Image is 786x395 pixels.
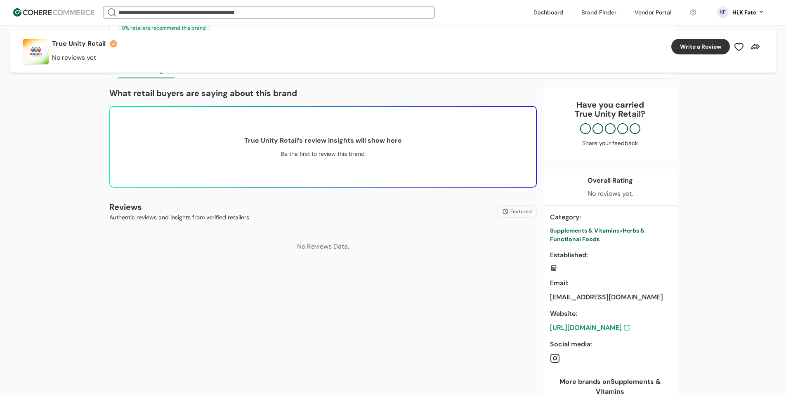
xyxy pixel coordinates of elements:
div: Email : [550,278,670,288]
div: No reviews yet. [588,189,633,199]
div: Website : [550,309,670,319]
span: Supplements & Vitamins [550,227,619,234]
div: Share your feedback [552,139,669,148]
div: Hi, K Fate [732,8,756,17]
div: True Unity Retail ’s review insights will show here [244,136,402,146]
a: Supplements & Vitamins>Herbs & Functional Foods [550,226,670,244]
div: [EMAIL_ADDRESS][DOMAIN_NAME] [550,292,670,302]
div: Overall Rating [588,176,633,186]
p: What retail buyers are saying about this brand [109,87,537,99]
button: Hi,K Fate [732,8,765,17]
div: Established : [550,250,670,260]
div: Be the first to review this brand [281,150,365,158]
div: Have you carried [552,100,669,118]
img: Cohere Logo [13,8,94,16]
div: No Reviews Data. [109,228,537,265]
p: True Unity Retail ? [552,109,669,118]
b: Reviews [109,202,142,212]
div: 0 % retailers recommend this brand [118,23,210,33]
span: > [619,227,623,234]
div: Category : [550,212,670,222]
svg: 0 percent [717,6,729,19]
a: [URL][DOMAIN_NAME] [550,323,670,333]
p: Authentic reviews and insights from verified retailers [109,213,249,222]
span: Featured [510,208,532,215]
div: Social media : [550,339,670,349]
